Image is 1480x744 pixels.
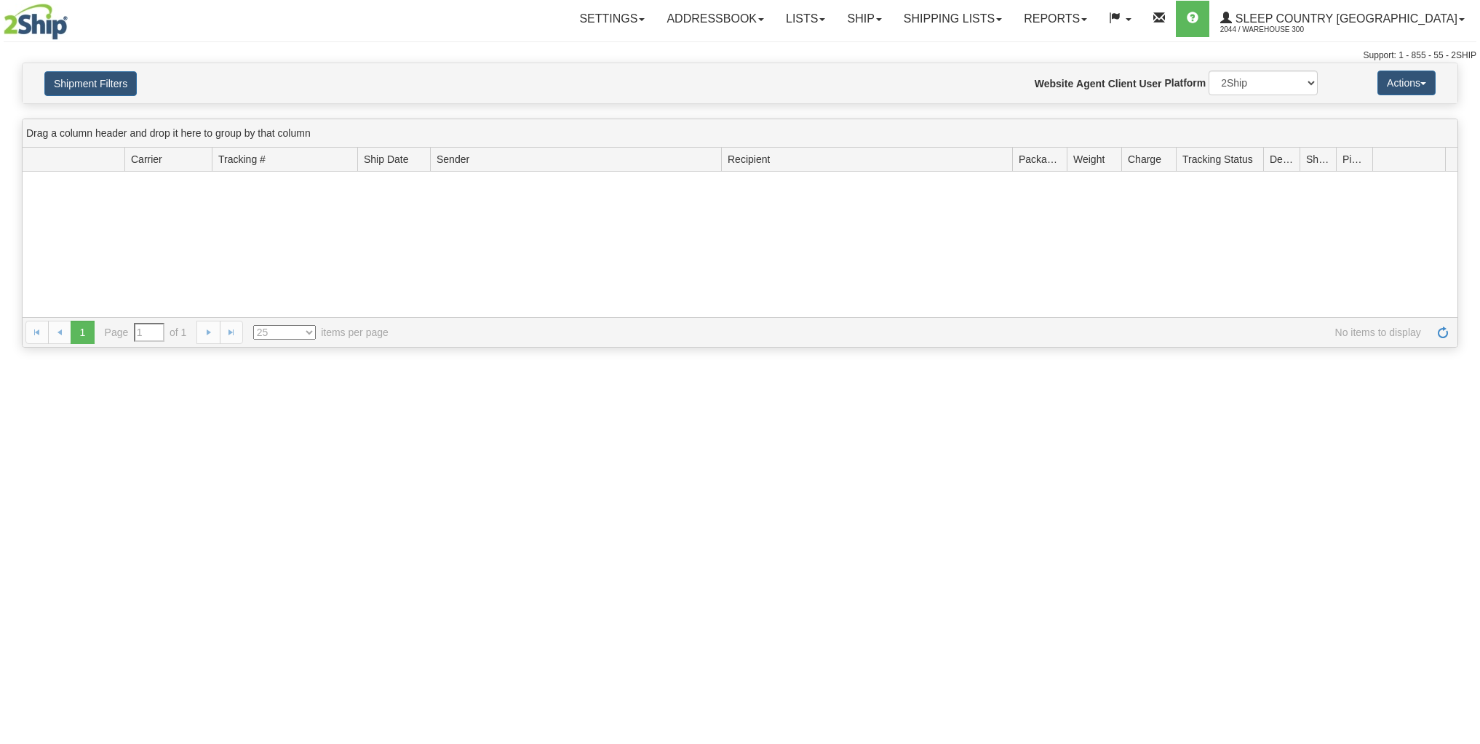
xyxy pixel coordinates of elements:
label: Agent [1076,76,1105,91]
span: Packages [1019,152,1061,167]
a: Refresh [1431,321,1455,344]
span: Shipment Issues [1306,152,1330,167]
button: Actions [1377,71,1436,95]
a: Shipping lists [893,1,1013,37]
a: Ship [836,1,892,37]
span: Sender [437,152,469,167]
span: Recipient [728,152,770,167]
button: Shipment Filters [44,71,137,96]
span: Sleep Country [GEOGRAPHIC_DATA] [1232,12,1457,25]
div: grid grouping header [23,119,1457,148]
a: Sleep Country [GEOGRAPHIC_DATA] 2044 / Warehouse 300 [1209,1,1476,37]
span: Page of 1 [105,323,187,342]
span: items per page [253,325,389,340]
span: Pickup Status [1342,152,1366,167]
a: Settings [568,1,656,37]
span: Delivery Status [1270,152,1294,167]
label: Client [1108,76,1137,91]
a: Reports [1013,1,1098,37]
label: Platform [1164,76,1206,90]
label: Website [1035,76,1073,91]
span: 2044 / Warehouse 300 [1220,23,1329,37]
span: Tracking # [218,152,266,167]
img: logo2044.jpg [4,4,68,40]
span: Tracking Status [1182,152,1253,167]
a: Lists [775,1,836,37]
span: Weight [1073,152,1105,167]
a: Addressbook [656,1,775,37]
span: Charge [1128,152,1161,167]
label: User [1139,76,1161,91]
span: No items to display [409,325,1421,340]
span: Ship Date [364,152,408,167]
span: 1 [71,321,94,344]
span: Carrier [131,152,162,167]
div: Support: 1 - 855 - 55 - 2SHIP [4,49,1476,62]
